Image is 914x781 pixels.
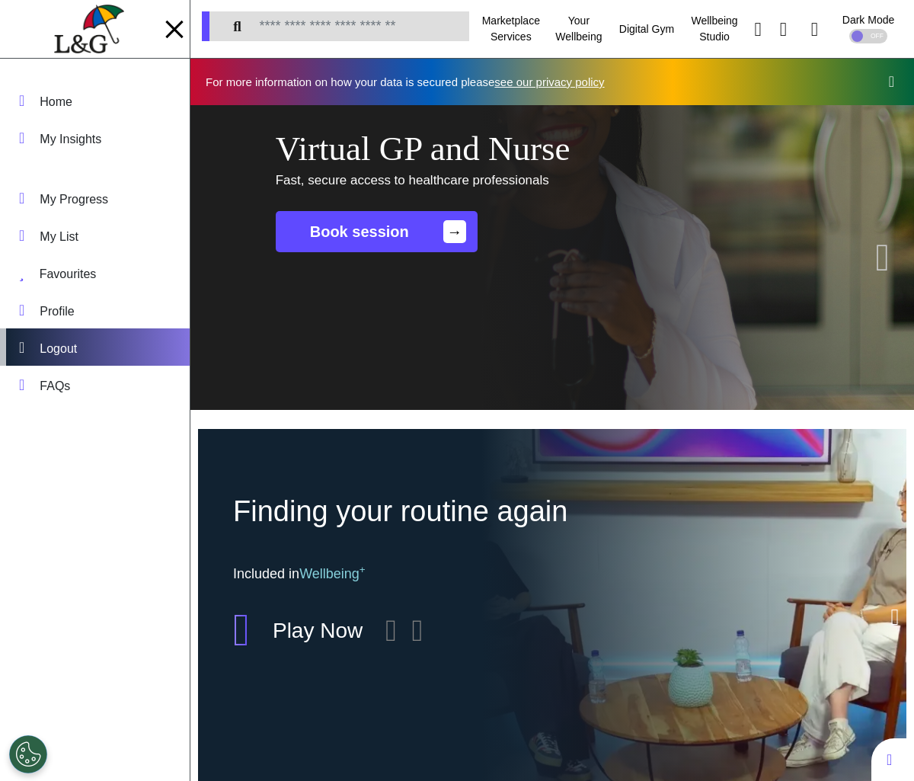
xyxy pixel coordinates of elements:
h1: Virtual GP and Nurse [276,128,829,169]
div: Digital Gym [612,8,680,50]
div: Your Wellbeing [545,8,612,50]
button: Open Preferences [9,735,47,773]
div: Play Now [273,615,363,647]
div: Wellbeing Studio [681,8,749,50]
span: Wellbeing [299,566,366,581]
div: OFF [849,29,887,43]
div: Marketplace Services [477,8,545,50]
div: FAQs [40,377,70,395]
div: For more information on how your data is secured please [206,76,620,88]
div: Favourites [40,265,97,283]
div: My Progress [40,190,108,209]
img: company logo [54,5,123,54]
div: Profile [40,302,74,321]
div: My Insights [40,130,101,149]
a: Book session→ [276,211,478,252]
div: Home [40,93,72,111]
div: Dark Mode [842,14,894,25]
h4: Fast, secure access to healthcare professionals [276,173,829,188]
span: → [443,220,466,243]
sup: + [360,564,366,575]
div: Logout [40,340,77,358]
div: Included in [233,564,623,584]
a: see our privacy policy [494,75,604,88]
div: Finding your routine again [233,490,623,533]
div: My List [40,228,78,246]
